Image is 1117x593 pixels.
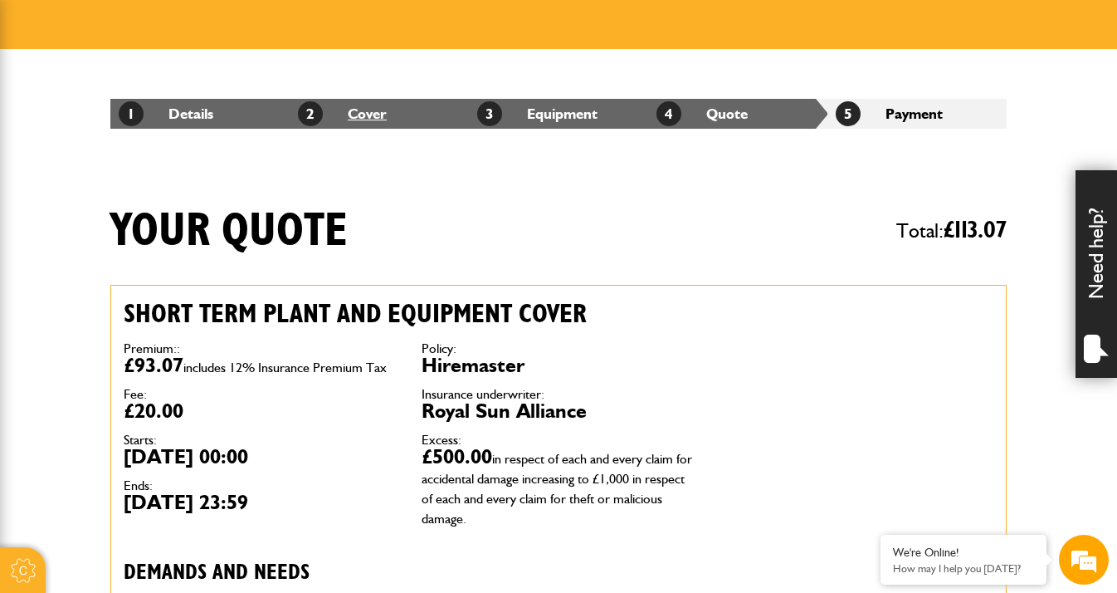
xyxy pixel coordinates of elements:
dd: [DATE] 00:00 [124,447,397,467]
a: 3Equipment [477,105,598,122]
dt: Starts: [124,434,397,447]
span: 4 [656,101,681,126]
dd: £93.07 [124,355,397,375]
dd: £20.00 [124,401,397,421]
a: 2Cover [298,105,387,122]
li: Payment [827,99,1007,129]
dt: Policy: [422,342,695,355]
h3: Demands and needs [124,561,695,586]
span: 113.07 [954,218,1007,243]
p: How may I help you today? [893,562,1034,575]
div: Need help? [1076,170,1117,378]
span: in respect of each and every claim for accidental damage increasing to £1,000 in respect of each ... [422,451,692,527]
dt: Excess: [422,434,695,447]
span: £ [944,218,1007,243]
span: 1 [119,101,144,126]
dt: Ends: [124,479,397,493]
dd: Hiremaster [422,355,695,375]
dt: Fee: [124,388,397,401]
h2: Short term plant and equipment cover [124,298,695,330]
div: We're Online! [893,546,1034,560]
dd: Royal Sun Alliance [422,401,695,421]
dd: £500.00 [422,447,695,527]
dt: Insurance underwriter: [422,388,695,401]
span: 2 [298,101,323,126]
span: 3 [477,101,502,126]
li: Quote [648,99,827,129]
span: 5 [836,101,861,126]
a: 1Details [119,105,213,122]
h1: Your quote [110,203,348,259]
dd: [DATE] 23:59 [124,493,397,512]
span: includes 12% Insurance Premium Tax [183,360,387,375]
span: Total: [896,212,1007,250]
dt: Premium:: [124,342,397,355]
